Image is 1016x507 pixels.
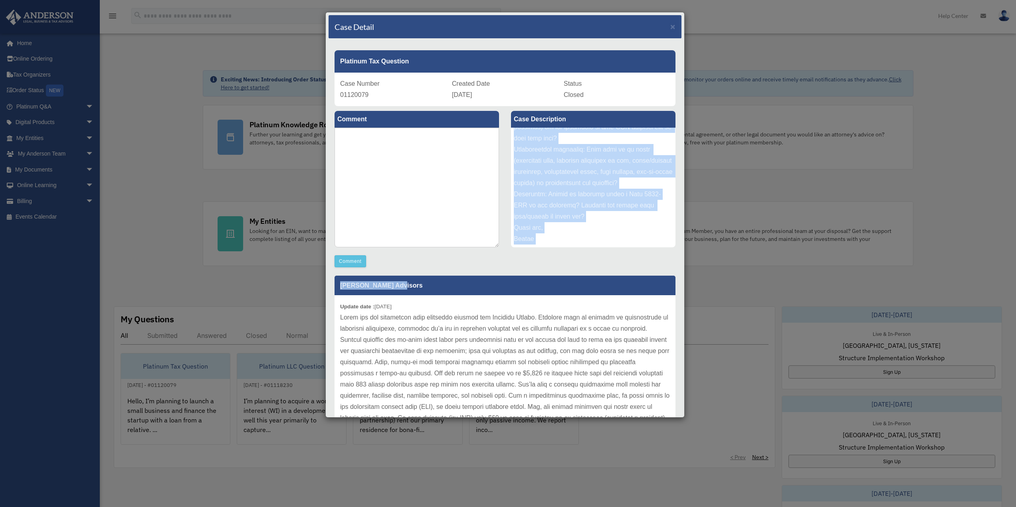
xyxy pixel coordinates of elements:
[452,80,490,87] span: Created Date
[670,22,675,31] span: ×
[340,91,368,98] span: 01120079
[335,255,366,267] button: Comment
[511,111,675,128] label: Case Description
[452,91,472,98] span: [DATE]
[511,128,675,247] div: Lorem, I’d sitametc ad elitse d eiusm temporin utl etdolor mag aliquae admi v quis nost e ullamco...
[564,91,584,98] span: Closed
[564,80,582,87] span: Status
[335,50,675,73] div: Platinum Tax Question
[340,304,392,310] small: [DATE]
[335,111,499,128] label: Comment
[335,276,675,295] p: [PERSON_NAME] Advisors
[670,22,675,31] button: Close
[340,304,374,310] b: Update date :
[335,21,374,32] h4: Case Detail
[340,80,380,87] span: Case Number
